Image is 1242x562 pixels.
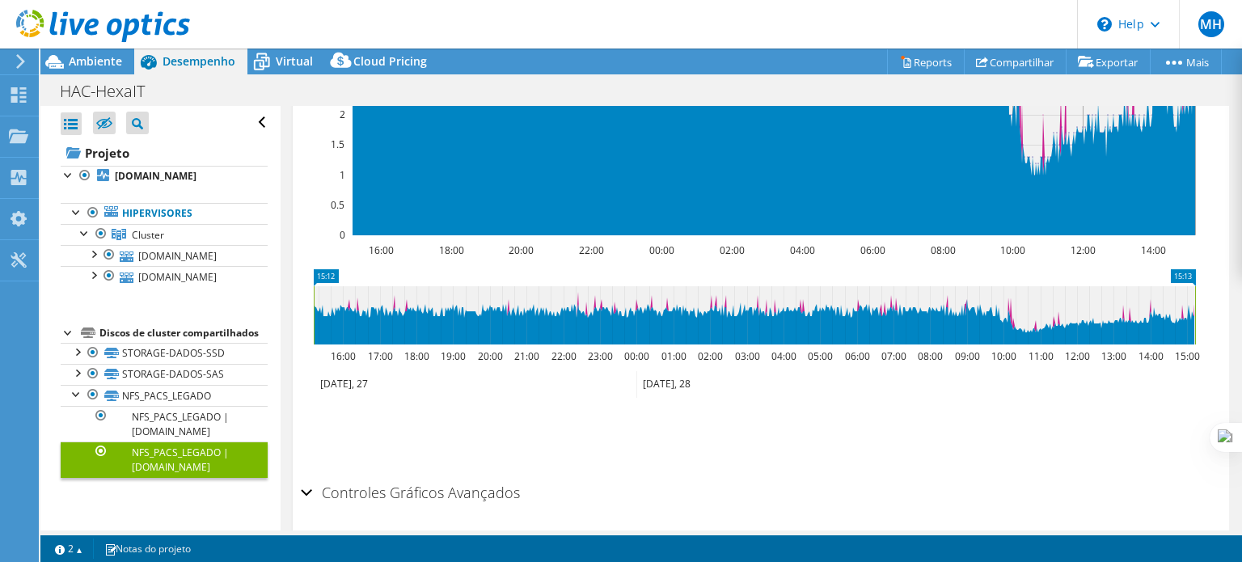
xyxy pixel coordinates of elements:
[845,349,870,363] text: 06:00
[1000,243,1025,257] text: 10:00
[99,323,268,343] div: Discos de cluster compartilhados
[931,243,956,257] text: 08:00
[69,53,122,69] span: Ambiente
[771,349,796,363] text: 04:00
[53,82,170,100] h1: HAC-HexaIT
[340,108,345,121] text: 2
[353,53,427,69] span: Cloud Pricing
[276,53,313,69] span: Virtual
[61,245,268,266] a: [DOMAIN_NAME]
[340,228,345,242] text: 0
[1066,49,1151,74] a: Exportar
[331,349,356,363] text: 16:00
[698,349,723,363] text: 02:00
[340,168,345,182] text: 1
[588,349,613,363] text: 23:00
[61,343,268,364] a: STORAGE-DADOS-SSD
[93,539,202,559] a: Notas do projeto
[44,539,94,559] a: 2
[661,349,686,363] text: 01:00
[61,266,268,287] a: [DOMAIN_NAME]
[991,349,1016,363] text: 10:00
[1141,243,1166,257] text: 14:00
[61,166,268,187] a: [DOMAIN_NAME]
[331,198,344,212] text: 0.5
[1138,349,1164,363] text: 14:00
[1065,349,1090,363] text: 12:00
[478,349,503,363] text: 20:00
[551,349,577,363] text: 22:00
[1097,17,1112,32] svg: \n
[735,349,760,363] text: 03:00
[61,203,268,224] a: Hipervisores
[790,243,815,257] text: 04:00
[61,140,268,166] a: Projeto
[439,243,464,257] text: 18:00
[1029,349,1054,363] text: 11:00
[368,349,393,363] text: 17:00
[1071,243,1096,257] text: 12:00
[1150,49,1222,74] a: Mais
[1101,349,1126,363] text: 13:00
[61,224,268,245] a: Cluster
[61,385,268,406] a: NFS_PACS_LEGADO
[115,169,196,183] b: [DOMAIN_NAME]
[61,442,268,477] a: NFS_PACS_LEGADO | [DOMAIN_NAME]
[163,53,235,69] span: Desempenho
[331,137,344,151] text: 1.5
[404,349,429,363] text: 18:00
[887,49,965,74] a: Reports
[808,349,833,363] text: 05:00
[720,243,745,257] text: 02:00
[881,349,906,363] text: 07:00
[860,243,885,257] text: 06:00
[1198,11,1224,37] span: MH
[955,349,980,363] text: 09:00
[441,349,466,363] text: 19:00
[918,349,943,363] text: 08:00
[369,243,394,257] text: 16:00
[509,243,534,257] text: 20:00
[132,228,164,242] span: Cluster
[301,476,520,509] h2: Controles Gráficos Avançados
[579,243,604,257] text: 22:00
[1175,349,1200,363] text: 15:00
[649,243,674,257] text: 00:00
[514,349,539,363] text: 21:00
[61,406,268,442] a: NFS_PACS_LEGADO | [DOMAIN_NAME]
[61,364,268,385] a: STORAGE-DADOS-SAS
[964,49,1067,74] a: Compartilhar
[624,349,649,363] text: 00:00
